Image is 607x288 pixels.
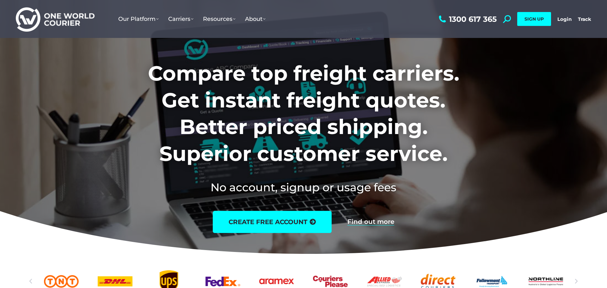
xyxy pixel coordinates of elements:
img: One World Courier [16,6,95,32]
a: Resources [198,9,240,29]
a: 1300 617 365 [437,15,497,23]
a: Carriers [163,9,198,29]
a: About [240,9,270,29]
span: Resources [203,15,236,22]
a: Login [557,16,572,22]
a: Track [578,16,591,22]
a: create free account [213,211,332,233]
a: Our Platform [113,9,163,29]
h2: No account, signup or usage fees [106,180,501,195]
span: SIGN UP [524,16,544,22]
a: SIGN UP [517,12,551,26]
h1: Compare top freight carriers. Get instant freight quotes. Better priced shipping. Superior custom... [106,60,501,167]
a: Find out more [347,218,394,225]
span: About [245,15,266,22]
span: Our Platform [118,15,159,22]
span: Carriers [168,15,193,22]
